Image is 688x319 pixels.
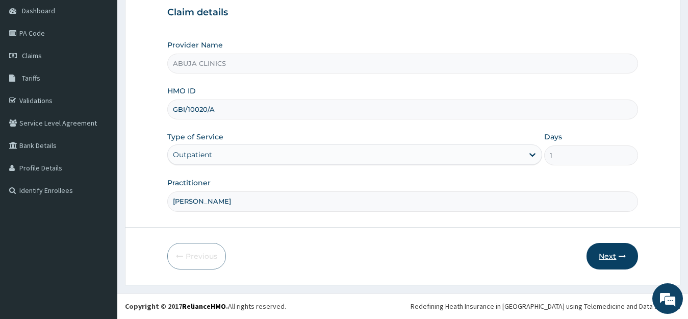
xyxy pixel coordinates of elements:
[167,132,223,142] label: Type of Service
[167,5,192,30] div: Minimize live chat window
[167,178,211,188] label: Practitioner
[411,301,680,311] div: Redefining Heath Insurance in [GEOGRAPHIC_DATA] using Telemedicine and Data Science!
[125,302,228,311] strong: Copyright © 2017 .
[22,73,40,83] span: Tariffs
[117,293,688,319] footer: All rights reserved.
[182,302,226,311] a: RelianceHMO
[22,6,55,15] span: Dashboard
[167,86,196,96] label: HMO ID
[587,243,638,269] button: Next
[22,51,42,60] span: Claims
[173,150,212,160] div: Outpatient
[167,243,226,269] button: Previous
[167,40,223,50] label: Provider Name
[167,191,639,211] input: Enter Name
[167,7,639,18] h3: Claim details
[19,51,41,77] img: d_794563401_company_1708531726252_794563401
[53,57,171,70] div: Chat with us now
[5,211,194,247] textarea: Type your message and hit 'Enter'
[167,100,639,119] input: Enter HMO ID
[544,132,562,142] label: Days
[59,95,141,198] span: We're online!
